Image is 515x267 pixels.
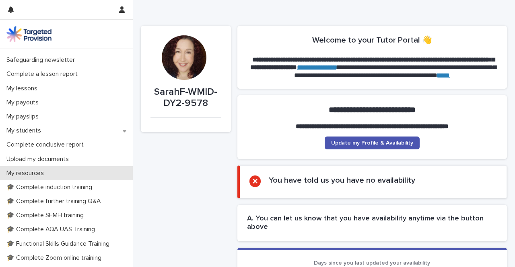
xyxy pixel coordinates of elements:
[3,113,45,120] p: My payslips
[3,169,50,177] p: My resources
[3,183,99,191] p: 🎓 Complete induction training
[269,175,415,185] h2: You have told us you have no availability
[325,137,420,149] a: Update my Profile & Availability
[314,260,430,266] span: Days since you last updated your availability
[3,127,47,135] p: My students
[3,240,116,248] p: 🎓 Functional Skills Guidance Training
[312,35,432,45] h2: Welcome to your Tutor Portal 👋
[3,212,90,219] p: 🎓 Complete SEMH training
[3,141,90,149] p: Complete conclusive report
[150,86,221,110] p: SarahF-WMID-DY2-9578
[3,254,108,262] p: 🎓 Complete Zoom online training
[3,99,45,106] p: My payouts
[6,26,51,42] img: M5nRWzHhSzIhMunXDL62
[3,70,84,78] p: Complete a lesson report
[3,198,107,205] p: 🎓 Complete further training Q&A
[3,155,75,163] p: Upload my documents
[247,214,498,232] h2: A. You can let us know that you have availability anytime via the button above
[3,56,81,64] p: Safeguarding newsletter
[3,226,101,233] p: 🎓 Complete AQA UAS Training
[3,85,44,92] p: My lessons
[331,140,413,146] span: Update my Profile & Availability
